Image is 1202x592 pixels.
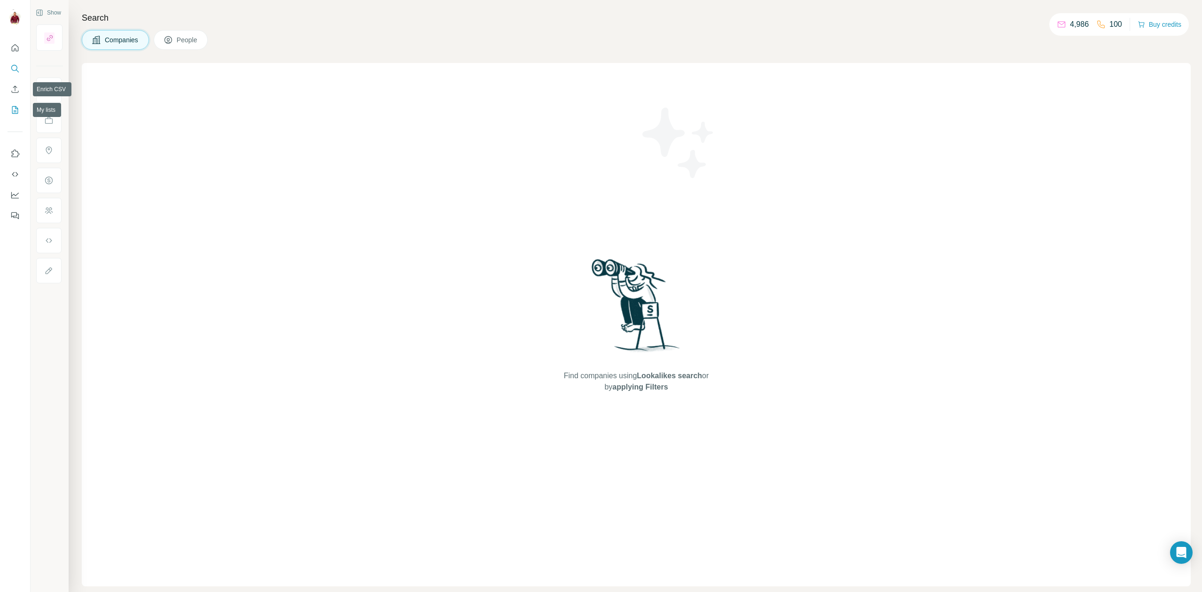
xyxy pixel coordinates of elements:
img: Avatar [8,9,23,24]
img: Surfe Illustration - Woman searching with binoculars [587,257,685,361]
button: Show [29,6,68,20]
span: Find companies using or by [561,370,711,393]
p: 100 [1109,19,1122,30]
button: My lists [8,101,23,118]
button: Search [8,60,23,77]
p: 4,986 [1070,19,1089,30]
button: Use Surfe API [8,166,23,183]
span: applying Filters [612,383,668,391]
button: Dashboard [8,187,23,203]
button: Use Surfe on LinkedIn [8,145,23,162]
span: Companies [105,35,139,45]
button: Feedback [8,207,23,224]
span: People [177,35,198,45]
img: Surfe Illustration - Stars [636,101,721,185]
h4: Search [82,11,1191,24]
button: Buy credits [1138,18,1181,31]
button: Quick start [8,39,23,56]
span: Lookalikes search [637,372,702,380]
div: Open Intercom Messenger [1170,541,1193,564]
button: Enrich CSV [8,81,23,98]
